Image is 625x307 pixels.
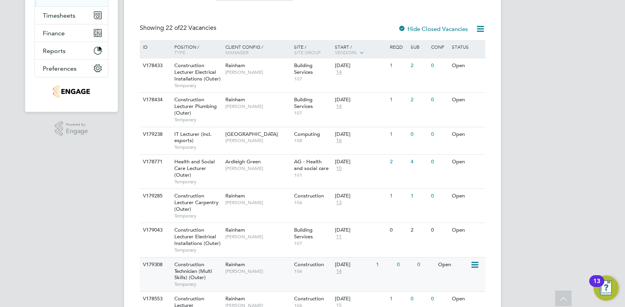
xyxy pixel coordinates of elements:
span: 107 [294,76,331,82]
div: 2 [409,93,429,107]
span: 107 [294,110,331,116]
div: 1 [388,127,408,142]
div: 1 [388,189,408,203]
div: V179043 [141,223,168,238]
div: Open [450,189,484,203]
div: 0 [429,155,450,169]
div: Open [450,93,484,107]
div: 0 [429,292,450,306]
div: 0 [409,292,429,306]
span: 22 Vacancies [166,24,216,32]
div: [DATE] [335,62,386,69]
span: [GEOGRAPHIC_DATA] [225,131,278,137]
div: 0 [429,58,450,73]
span: Temporary [174,179,221,185]
div: V179308 [141,258,168,272]
span: Temporary [174,213,221,219]
div: 0 [415,258,436,272]
span: Construction Lecturer Electrical Installations (Outer) [174,62,221,82]
span: Construction [294,295,324,302]
span: [PERSON_NAME] [225,199,290,206]
div: 2 [388,155,408,169]
div: 4 [409,155,429,169]
div: 0 [429,127,450,142]
span: Building Services [294,62,313,75]
div: Sub [409,40,429,53]
div: 0 [429,93,450,107]
div: Reqd [388,40,408,53]
span: 13 [335,199,343,206]
span: Preferences [43,65,77,72]
span: Powered by [66,121,88,128]
div: V178771 [141,155,168,169]
button: Timesheets [35,7,108,24]
div: Open [450,58,484,73]
span: [PERSON_NAME] [225,69,290,75]
div: Client Config / [223,40,292,59]
span: [PERSON_NAME] [225,137,290,144]
div: [DATE] [335,193,386,199]
div: 0 [388,223,408,238]
span: 14 [335,103,343,110]
div: Showing [140,24,218,32]
span: 106 [294,199,331,206]
div: ID [141,40,168,53]
div: Open [450,127,484,142]
div: [DATE] [335,261,372,268]
div: [DATE] [335,227,386,234]
div: V178553 [141,292,168,306]
button: Reports [35,42,108,59]
div: [DATE] [335,296,386,302]
span: Rainham [225,295,245,302]
span: AG - Health and social care [294,158,329,172]
div: Position / [168,40,223,59]
div: [DATE] [335,131,386,138]
div: 1 [388,93,408,107]
span: Construction [294,261,324,268]
div: Open [450,155,484,169]
span: Health and Social Care Lecturer (Outer) [174,158,215,178]
a: Powered byEngage [55,121,88,136]
button: Open Resource Center, 13 new notifications [594,276,619,301]
button: Finance [35,24,108,42]
span: Type [174,49,185,55]
a: Go to home page [35,85,108,98]
span: Temporary [174,247,221,253]
span: Temporary [174,281,221,287]
span: [PERSON_NAME] [225,165,290,172]
span: [PERSON_NAME] [225,268,290,274]
img: jjfox-logo-retina.png [53,85,90,98]
span: IT Lecturer (incl. esports) [174,131,212,144]
span: Construction [294,192,324,199]
div: 1 [388,58,408,73]
span: Construction Lecturer Carpentry (Outer) [174,192,219,212]
span: 106 [294,268,331,274]
span: [PERSON_NAME] [225,234,290,240]
span: Rainham [225,96,245,103]
span: Rainham [225,227,245,233]
span: Finance [43,29,65,37]
span: Construction Lecturer Plumbing (Outer) [174,96,217,116]
span: [PERSON_NAME] [225,103,290,110]
div: 2 [409,223,429,238]
div: 0 [429,223,450,238]
span: 14 [335,268,343,275]
label: Hide Closed Vacancies [398,25,468,33]
div: [DATE] [335,97,386,103]
div: 0 [429,189,450,203]
div: [DATE] [335,159,386,165]
span: Construction Technician (Multi Skills) (Outer) [174,261,212,281]
span: Temporary [174,144,221,150]
div: Start / [333,40,388,60]
span: 10 [335,165,343,172]
div: V179238 [141,127,168,142]
span: Temporary [174,82,221,89]
div: Open [450,223,484,238]
span: 107 [294,240,331,247]
span: Rainham [225,192,245,199]
span: Site Group [294,49,321,55]
span: Vendors [335,49,357,55]
div: V178433 [141,58,168,73]
span: Building Services [294,227,313,240]
span: 16 [335,137,343,144]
